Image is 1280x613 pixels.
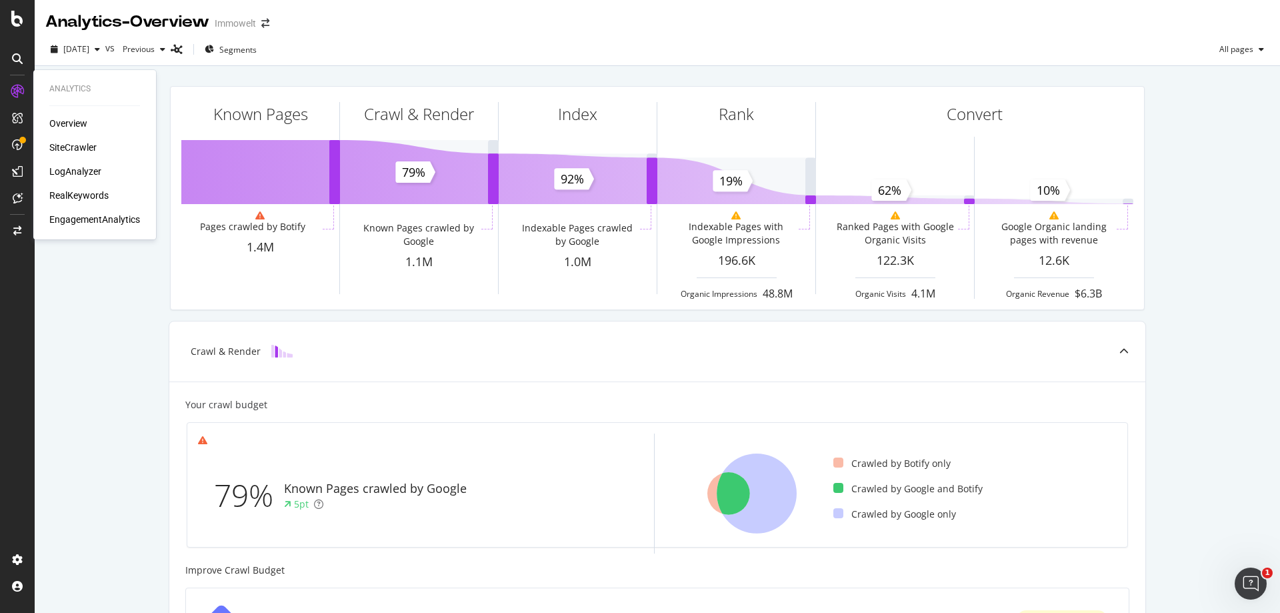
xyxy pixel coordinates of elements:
div: 1.4M [181,239,339,256]
span: Segments [219,44,257,55]
div: Improve Crawl Budget [185,564,1129,577]
div: 196.6K [657,252,815,269]
div: Indexable Pages crawled by Google [517,221,637,248]
a: RealKeywords [49,189,109,202]
div: Your crawl budget [185,398,267,412]
div: Crawled by Botify only [833,457,951,470]
div: 5pt [294,498,309,511]
div: Pages crawled by Botify [200,220,305,233]
img: block-icon [271,345,293,358]
div: arrow-right-arrow-left [261,19,269,28]
span: vs [105,41,117,55]
div: 79% [214,474,284,518]
div: Organic Impressions [681,288,757,299]
button: Segments [199,39,262,60]
span: All pages [1214,43,1253,55]
div: Known Pages crawled by Google [284,480,467,498]
a: LogAnalyzer [49,165,101,178]
div: Crawled by Google and Botify [833,482,983,496]
div: 48.8M [763,286,793,301]
span: 2025 Sep. 19th [63,43,89,55]
div: 1.0M [499,253,657,271]
div: Indexable Pages with Google Impressions [676,220,795,247]
a: Overview [49,117,87,130]
a: SiteCrawler [49,141,97,154]
div: Known Pages [213,103,308,125]
button: [DATE] [45,39,105,60]
div: Crawl & Render [191,345,261,358]
div: Analytics - Overview [45,11,209,33]
iframe: Intercom live chat [1235,568,1267,600]
a: EngagementAnalytics [49,213,140,226]
div: Analytics [49,83,140,95]
span: Previous [117,43,155,55]
div: Crawl & Render [364,103,474,125]
button: All pages [1214,39,1269,60]
div: Rank [719,103,754,125]
div: 1.1M [340,253,498,271]
div: Immowelt [215,17,256,30]
div: Crawled by Google only [833,508,956,521]
div: Known Pages crawled by Google [359,221,478,248]
button: Previous [117,39,171,60]
span: 1 [1262,568,1273,578]
div: Index [558,103,597,125]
